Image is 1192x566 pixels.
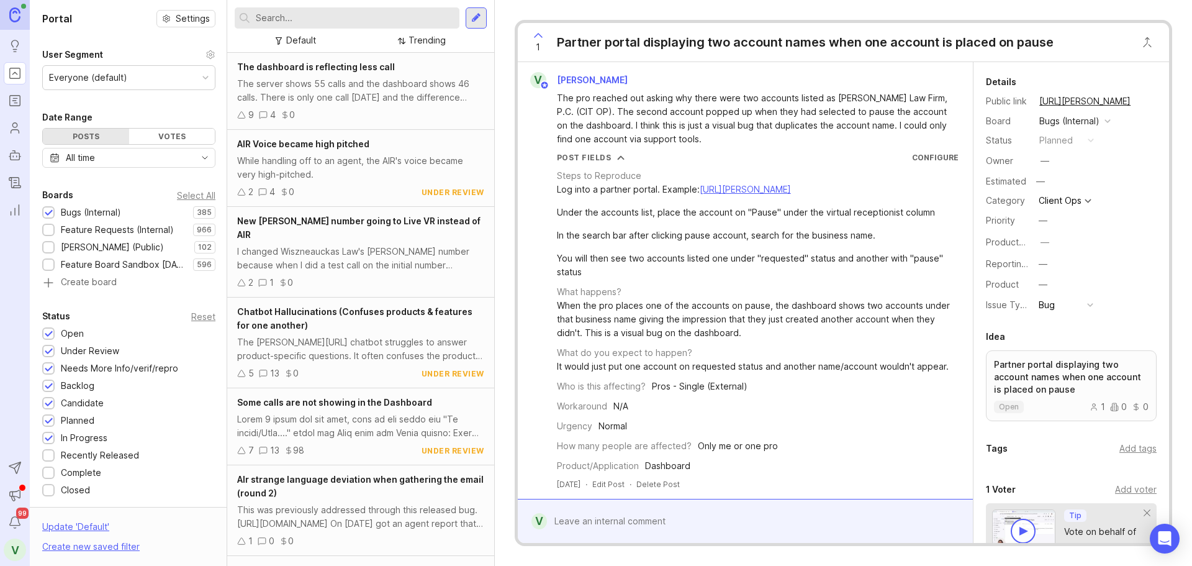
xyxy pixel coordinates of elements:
div: Idea [986,329,1005,344]
div: Under the accounts list, place the account on "Pause" under the virtual receptionist column [557,206,959,219]
div: 13 [270,367,279,380]
div: Steps to Reproduce [557,169,641,183]
img: member badge [540,81,549,90]
input: Search... [256,11,454,25]
div: I changed Wiszneauckas Law's [PERSON_NAME] number because when I did a test call on the initial n... [237,245,484,272]
span: 99 [16,508,29,519]
div: Lorem 9 ipsum dol sit amet, cons ad eli seddo eiu "Te incidi/Utla...." etdol mag Aliq enim adm Ve... [237,413,484,440]
div: Backlog [61,379,94,393]
p: open [999,402,1019,412]
button: ProductboardID [1037,234,1053,250]
div: Tags [986,441,1008,456]
p: 385 [197,208,212,217]
div: Product/Application [557,459,639,473]
span: [PERSON_NAME] [557,75,628,85]
div: 2 [248,276,253,290]
div: What do you expect to happen? [557,346,692,360]
div: 1 Voter [986,482,1016,497]
div: V [530,72,546,88]
a: Create board [42,278,215,289]
div: 1 [269,276,274,290]
div: V [4,539,26,561]
div: Dashboard [645,459,690,473]
div: under review [422,445,484,456]
button: Post Fields [557,152,625,163]
p: Tip [1069,511,1081,521]
div: The server shows 55 calls and the dashboard shows 46 calls. There is only one call [DATE] and the... [237,77,484,104]
div: Complete [61,466,101,480]
div: All time [66,151,95,165]
div: In the search bar after clicking pause account, search for the business name. [557,229,959,242]
div: Urgency [557,419,592,433]
div: When the pro places one of the accounts on pause, the dashboard shows two accounts under that bus... [557,299,959,340]
div: under review [422,368,484,379]
div: — [1032,173,1049,189]
a: Configure [912,153,959,162]
div: Feature Requests (Internal) [61,223,174,237]
div: Estimated [986,177,1026,186]
p: 966 [197,225,212,235]
a: Settings [156,10,215,27]
svg: toggle icon [195,153,215,163]
div: Bugs (Internal) [1039,114,1099,128]
span: AIr strange language deviation when gathering the email (round 2) [237,474,484,498]
div: The [PERSON_NAME][URL] chatbot struggles to answer product-specific questions. It often confuses ... [237,335,484,363]
div: Update ' Default ' [42,520,109,540]
div: Pros - Single (External) [652,380,747,393]
div: 0 [293,367,299,380]
span: New [PERSON_NAME] number going to Live VR instead of AIR [237,216,481,240]
div: — [1041,235,1049,249]
div: The pro reached out asking why there were two accounts listed as [PERSON_NAME] Law Firm, P.C. (CI... [557,91,948,146]
button: Close button [1135,30,1160,55]
label: Priority [986,215,1015,226]
a: [URL][PERSON_NAME] [1036,93,1134,109]
span: 1 [536,40,540,54]
div: Details [986,75,1016,89]
div: Closed [61,483,90,497]
button: Announcements [4,484,26,506]
a: Changelog [4,171,26,194]
div: Default [286,34,316,47]
div: under review [422,187,484,198]
div: Boards [42,188,73,203]
label: Issue Type [986,299,1031,310]
div: Category [986,194,1029,208]
div: planned [1039,134,1073,147]
div: Post Fields [557,152,612,163]
div: Bugs (Internal) [61,206,121,219]
div: [PERSON_NAME] (Public) [61,240,164,254]
div: — [1039,278,1047,291]
div: Log into a partner portal. Example: [557,183,959,196]
div: Votes [129,129,215,144]
h1: Portal [42,11,72,26]
p: 596 [197,260,212,270]
div: Status [42,309,70,324]
div: It would just put one account on requested status and another name/account wouldn't appear. [557,360,949,373]
img: video-thumbnail-vote-d41b83416815613422e2ca741bf692cc.jpg [992,509,1055,551]
div: 0 [287,276,293,290]
a: Reporting [4,199,26,221]
a: [DATE] [557,479,580,490]
a: Chatbot Hallucinations (Confuses products & features for one another)The [PERSON_NAME][URL] chatb... [227,298,494,388]
div: Owner [986,154,1029,168]
div: 1 [248,534,253,548]
div: · [585,479,587,490]
div: Recently Released [61,449,139,462]
div: 2 [248,185,253,199]
div: 7 [248,444,254,457]
div: Posts [43,129,129,144]
label: Reporting Team [986,258,1052,269]
label: ProductboardID [986,237,1052,247]
span: Settings [176,12,210,25]
div: 0 [288,534,294,548]
a: Partner portal displaying two account names when one account is placed on pauseopen100 [986,350,1157,421]
div: 13 [270,444,279,457]
div: Needs More Info/verif/repro [61,362,178,375]
div: Edit Post [592,479,625,490]
div: Trending [409,34,446,47]
div: — [1041,154,1049,168]
div: Select All [177,192,215,199]
a: V[PERSON_NAME] [523,72,638,88]
div: Open [61,327,84,340]
div: 4 [269,185,275,199]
